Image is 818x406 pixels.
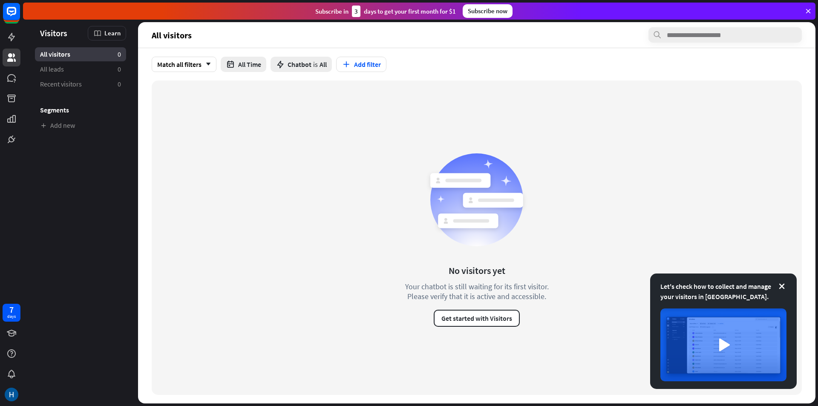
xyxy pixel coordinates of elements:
button: Get started with Visitors [434,310,520,327]
div: days [7,314,16,320]
span: All visitors [152,30,192,40]
div: No visitors yet [449,265,505,276]
span: is [313,60,318,69]
div: Subscribe in days to get your first month for $1 [315,6,456,17]
a: All leads 0 [35,62,126,76]
button: All Time [221,57,266,72]
span: Chatbot [288,60,311,69]
div: 7 [9,306,14,314]
span: Learn [104,29,121,37]
img: image [660,308,786,381]
button: Add filter [336,57,386,72]
a: Recent visitors 0 [35,77,126,91]
div: Match all filters [152,57,216,72]
div: Let's check how to collect and manage your visitors in [GEOGRAPHIC_DATA]. [660,281,786,302]
button: Open LiveChat chat widget [7,3,32,29]
span: Visitors [40,28,67,38]
span: All visitors [40,50,70,59]
aside: 0 [118,65,121,74]
aside: 0 [118,50,121,59]
span: All [320,60,327,69]
a: 7 days [3,304,20,322]
h3: Segments [35,106,126,114]
span: All leads [40,65,64,74]
div: 3 [352,6,360,17]
a: Add new [35,118,126,132]
i: arrow_down [202,62,211,67]
aside: 0 [118,80,121,89]
div: Your chatbot is still waiting for its first visitor. Please verify that it is active and accessible. [389,282,564,301]
span: Recent visitors [40,80,82,89]
div: Subscribe now [463,4,513,18]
